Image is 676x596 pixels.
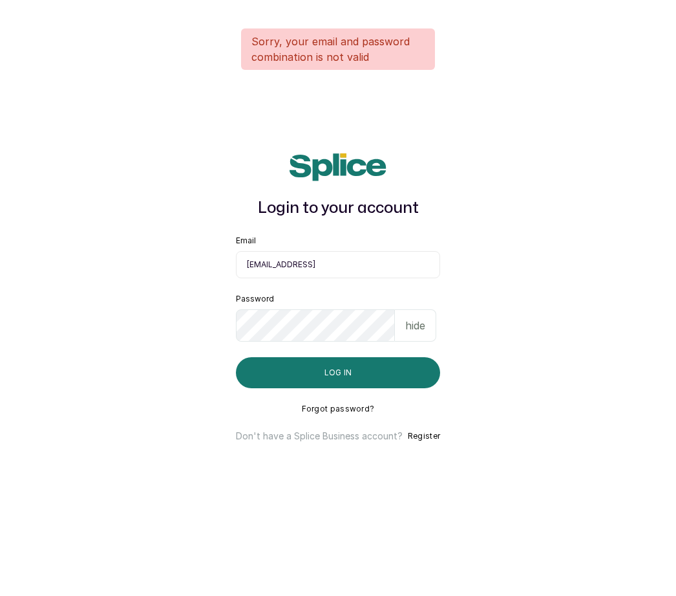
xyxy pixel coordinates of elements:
[302,404,375,414] button: Forgot password?
[236,251,440,278] input: email@acme.com
[405,318,425,333] p: hide
[236,236,256,246] label: Email
[236,197,440,220] h1: Login to your account
[236,430,403,443] p: Don't have a Splice Business account?
[251,34,425,65] p: Sorry, your email and password combination is not valid
[408,430,440,443] button: Register
[236,294,274,304] label: Password
[236,357,440,388] button: Log in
